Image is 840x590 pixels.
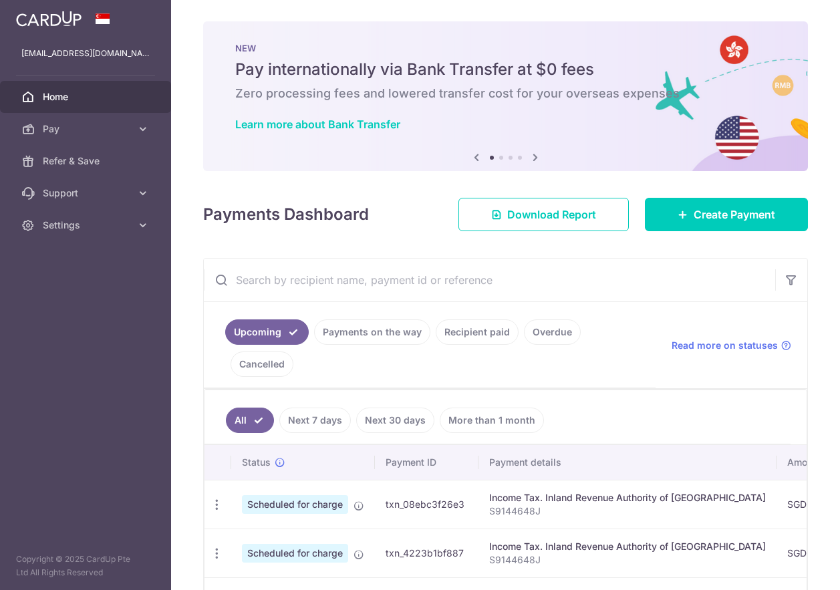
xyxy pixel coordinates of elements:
p: S9144648J [489,504,766,518]
a: All [226,408,274,433]
th: Payment ID [375,445,478,480]
span: Pay [43,122,131,136]
h4: Payments Dashboard [203,202,369,227]
span: Support [43,186,131,200]
a: Payments on the way [314,319,430,345]
a: Download Report [458,198,629,231]
div: Income Tax. Inland Revenue Authority of [GEOGRAPHIC_DATA] [489,540,766,553]
h6: Zero processing fees and lowered transfer cost for your overseas expenses [235,86,776,102]
div: Income Tax. Inland Revenue Authority of [GEOGRAPHIC_DATA] [489,491,766,504]
a: Create Payment [645,198,808,231]
span: Download Report [507,206,596,223]
a: Upcoming [225,319,309,345]
span: Refer & Save [43,154,131,168]
span: Scheduled for charge [242,544,348,563]
p: S9144648J [489,553,766,567]
p: NEW [235,43,776,53]
a: Recipient paid [436,319,519,345]
th: Payment details [478,445,777,480]
a: Next 7 days [279,408,351,433]
a: Read more on statuses [672,339,791,352]
a: More than 1 month [440,408,544,433]
h5: Pay internationally via Bank Transfer at $0 fees [235,59,776,80]
input: Search by recipient name, payment id or reference [204,259,775,301]
td: txn_08ebc3f26e3 [375,480,478,529]
span: Create Payment [694,206,775,223]
span: Status [242,456,271,469]
img: Bank transfer banner [203,21,808,171]
a: Learn more about Bank Transfer [235,118,400,131]
span: Scheduled for charge [242,495,348,514]
p: [EMAIL_ADDRESS][DOMAIN_NAME] [21,47,150,60]
span: Amount [787,456,821,469]
a: Overdue [524,319,581,345]
a: Cancelled [231,351,293,377]
td: txn_4223b1bf887 [375,529,478,577]
span: Read more on statuses [672,339,778,352]
span: Settings [43,218,131,232]
a: Next 30 days [356,408,434,433]
img: CardUp [16,11,82,27]
span: Home [43,90,131,104]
